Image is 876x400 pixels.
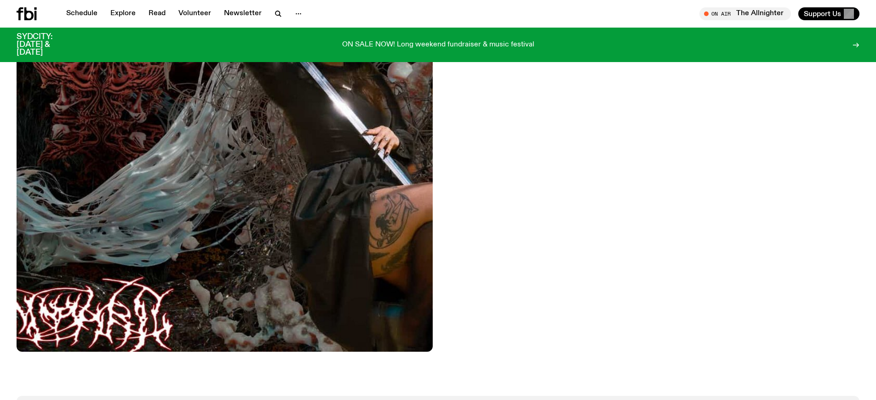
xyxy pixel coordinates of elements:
h3: SYDCITY: [DATE] & [DATE] [17,33,75,57]
p: ON SALE NOW! Long weekend fundraiser & music festival [342,41,534,49]
button: Support Us [798,7,859,20]
a: Read [143,7,171,20]
a: Volunteer [173,7,217,20]
a: Schedule [61,7,103,20]
button: On AirThe Allnighter [699,7,791,20]
a: Newsletter [218,7,267,20]
a: Explore [105,7,141,20]
span: Support Us [804,10,841,18]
